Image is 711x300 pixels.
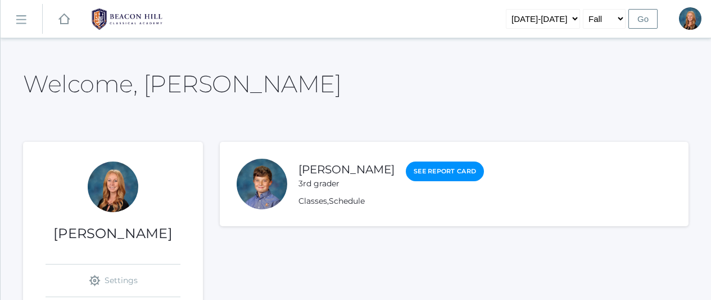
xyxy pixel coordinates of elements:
[85,5,169,33] img: BHCALogos-05-308ed15e86a5a0abce9b8dd61676a3503ac9727e845dece92d48e8588c001991.png
[679,7,701,30] div: Nicole Canty
[23,226,203,241] h1: [PERSON_NAME]
[298,178,395,190] div: 3rd grader
[628,9,658,29] input: Go
[46,265,180,297] a: Settings
[329,196,365,206] a: Schedule
[237,159,287,209] div: Shiloh Canty
[298,196,327,206] a: Classes
[298,195,484,207] div: ,
[406,162,484,181] a: See Report Card
[23,71,341,97] h2: Welcome, [PERSON_NAME]
[88,162,138,212] div: Nicole Canty
[298,163,395,176] a: [PERSON_NAME]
